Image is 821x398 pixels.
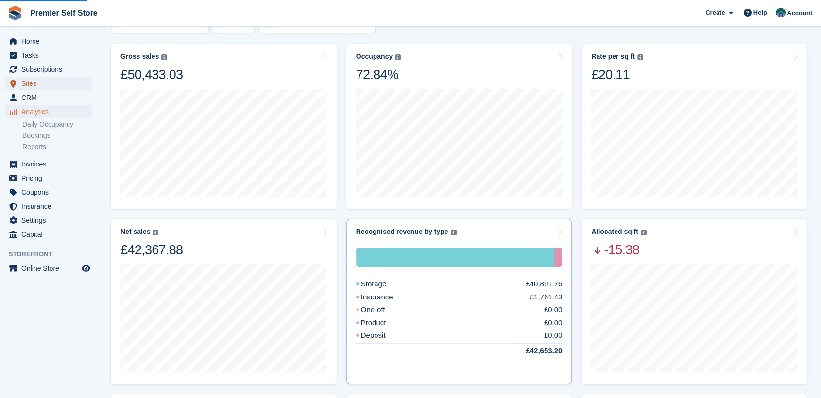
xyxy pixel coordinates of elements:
[5,199,92,213] a: menu
[5,34,92,48] a: menu
[5,63,92,76] a: menu
[591,66,643,83] div: £20.11
[591,52,634,61] div: Rate per sq ft
[120,66,183,83] div: £50,433.03
[753,8,767,17] span: Help
[5,228,92,241] a: menu
[5,185,92,199] a: menu
[21,34,80,48] span: Home
[21,157,80,171] span: Invoices
[554,248,563,267] div: Insurance
[21,228,80,241] span: Capital
[5,262,92,275] a: menu
[356,279,410,290] div: Storage
[5,157,92,171] a: menu
[120,242,183,258] div: £42,367.88
[705,8,725,17] span: Create
[451,230,457,235] img: icon-info-grey-7440780725fd019a000dd9b08b2336e03edf1995a4989e88bcd33f0948082b44.svg
[5,49,92,62] a: menu
[502,346,562,357] div: £42,653.20
[21,171,80,185] span: Pricing
[9,249,97,259] span: Storefront
[356,330,409,341] div: Deposit
[530,292,563,303] div: £1,761.43
[526,279,562,290] div: £40,891.76
[120,52,159,61] div: Gross sales
[5,91,92,104] a: menu
[22,142,92,151] a: Reports
[21,91,80,104] span: CRM
[80,263,92,274] a: Preview store
[21,105,80,118] span: Analytics
[356,317,410,329] div: Product
[5,171,92,185] a: menu
[776,8,786,17] img: Jo Granger
[356,66,401,83] div: 72.84%
[641,230,647,235] img: icon-info-grey-7440780725fd019a000dd9b08b2336e03edf1995a4989e88bcd33f0948082b44.svg
[787,8,812,18] span: Account
[637,54,643,60] img: icon-info-grey-7440780725fd019a000dd9b08b2336e03edf1995a4989e88bcd33f0948082b44.svg
[153,230,158,235] img: icon-info-grey-7440780725fd019a000dd9b08b2336e03edf1995a4989e88bcd33f0948082b44.svg
[120,228,150,236] div: Net sales
[356,292,416,303] div: Insurance
[591,242,646,258] span: -15.38
[161,54,167,60] img: icon-info-grey-7440780725fd019a000dd9b08b2336e03edf1995a4989e88bcd33f0948082b44.svg
[395,54,401,60] img: icon-info-grey-7440780725fd019a000dd9b08b2336e03edf1995a4989e88bcd33f0948082b44.svg
[356,304,409,315] div: One-off
[21,77,80,90] span: Sites
[5,77,92,90] a: menu
[591,228,638,236] div: Allocated sq ft
[21,214,80,227] span: Settings
[544,317,563,329] div: £0.00
[22,120,92,129] a: Daily Occupancy
[5,105,92,118] a: menu
[356,228,448,236] div: Recognised revenue by type
[21,63,80,76] span: Subscriptions
[544,330,563,341] div: £0.00
[21,199,80,213] span: Insurance
[22,131,92,140] a: Bookings
[21,262,80,275] span: Online Store
[21,49,80,62] span: Tasks
[26,5,102,21] a: Premier Self Store
[21,185,80,199] span: Coupons
[356,52,393,61] div: Occupancy
[544,304,563,315] div: £0.00
[5,214,92,227] a: menu
[8,6,22,20] img: stora-icon-8386f47178a22dfd0bd8f6a31ec36ba5ce8667c1dd55bd0f319d3a0aa187defe.svg
[356,248,554,267] div: Storage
